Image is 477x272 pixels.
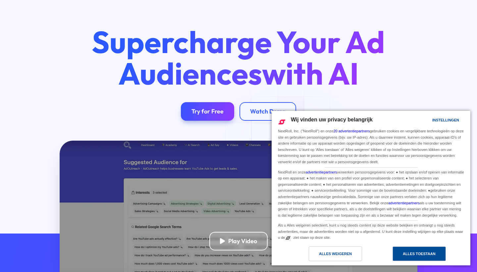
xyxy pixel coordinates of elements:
[371,246,466,264] a: Alles toestaan
[388,201,420,205] a: advertentiepartners
[306,170,337,174] a: advertentiepartners
[79,26,397,89] h1: Supercharge Your Ad Audiences
[421,115,437,127] a: Instellingen
[276,246,371,264] a: Alles weigeren
[191,108,224,115] div: Try for Free
[291,117,373,122] span: Wij vinden uw privacy belangrijk
[228,238,257,245] div: Play Video
[432,116,459,124] div: Instellingen
[181,102,234,121] a: Try for Free
[277,221,465,241] div: Als u Alles weigeren selecteert, kunt u nog steeds content op deze website bekijken en ontvangt u...
[277,168,465,219] div: NextRoll en onze verwerken persoonsgegevens voor: ● het opslaan en/of openen van informatie op ee...
[250,108,286,115] div: Watch Demo
[277,127,465,166] div: NextRoll, Inc. ("NextRoll") en onze gebruiken cookies en vergelijkbare technologieën op deze site...
[319,250,352,257] div: Alles weigeren
[333,129,370,133] a: 20 advertentiepartners
[403,250,436,257] div: Alles toestaan
[262,54,359,93] span: with AI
